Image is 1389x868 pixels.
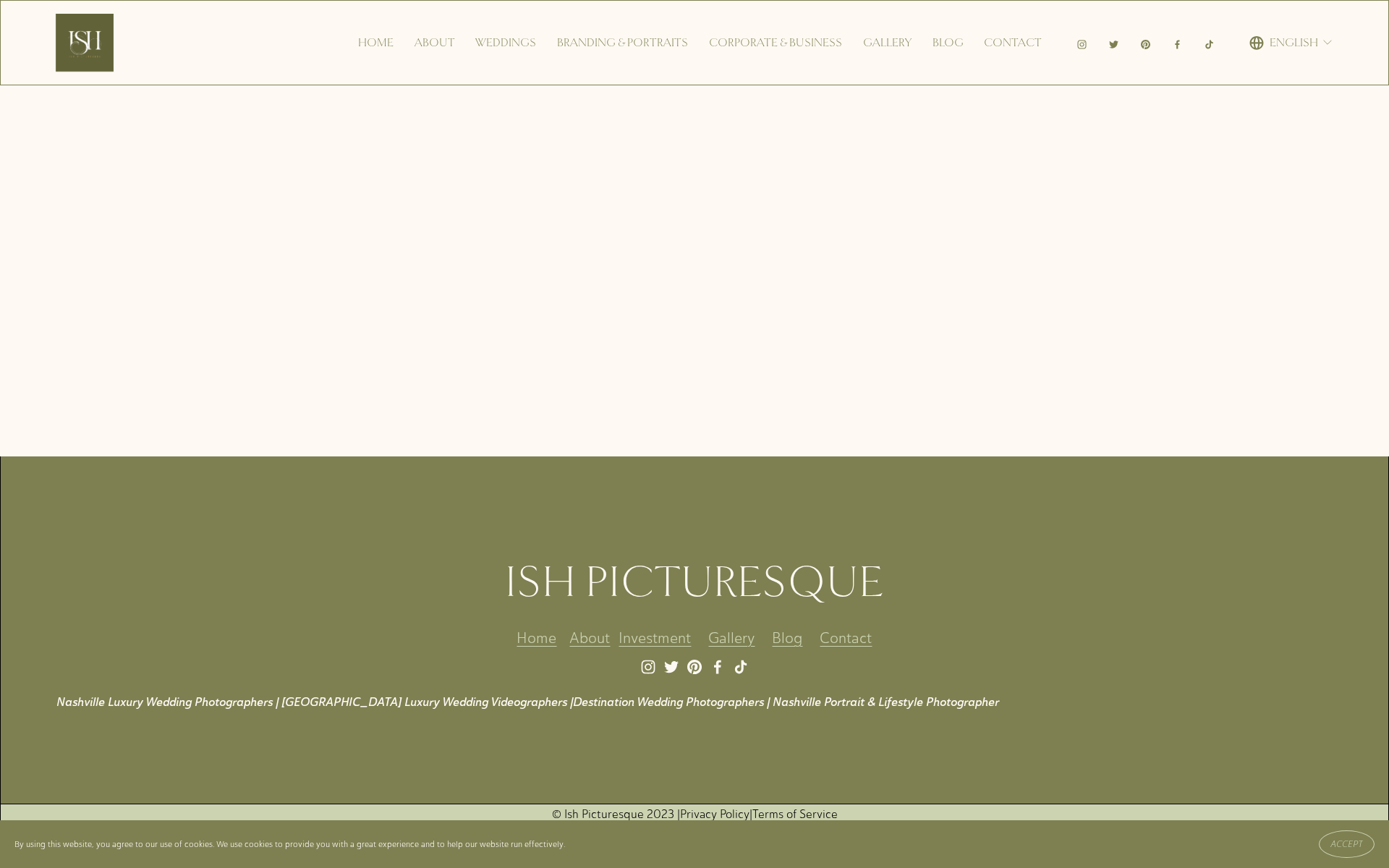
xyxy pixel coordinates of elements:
[619,624,691,651] a: Investment
[772,624,802,651] a: Blog
[1319,830,1375,858] button: Accept
[415,31,455,54] a: About
[933,31,964,54] a: Blog
[217,804,1173,825] p: © Ish Picturesque 2023 | |
[752,804,838,825] a: Terms of Service
[863,31,912,54] a: Gallery
[56,14,114,72] img: Ish Picturesque
[1140,38,1151,48] a: Pinterest
[1204,38,1215,48] a: TikTok
[1249,31,1334,54] div: language picker
[431,553,959,611] h2: ISH PICTURESQUE
[1270,33,1318,54] span: English
[820,624,872,651] a: Contact
[358,31,394,54] a: Home
[569,624,610,651] a: About
[557,31,688,54] a: Branding & Portraits
[14,837,566,852] p: By using this website, you agree to our use of cookies. We use cookies to provide you with a grea...
[680,804,749,825] a: Privacy Policy
[1076,38,1087,48] a: Instagram
[709,31,842,54] a: Corporate & Business
[475,31,536,54] a: Weddings
[517,624,556,651] a: Home
[1108,38,1119,48] a: Twitter
[56,694,999,710] em: Nashville Luxury Wedding Photographers | [GEOGRAPHIC_DATA] Luxury Wedding Videographers |Destinat...
[984,31,1042,54] a: Contact
[708,624,755,651] a: Gallery
[1330,839,1363,849] span: Accept
[1172,38,1183,48] a: Facebook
